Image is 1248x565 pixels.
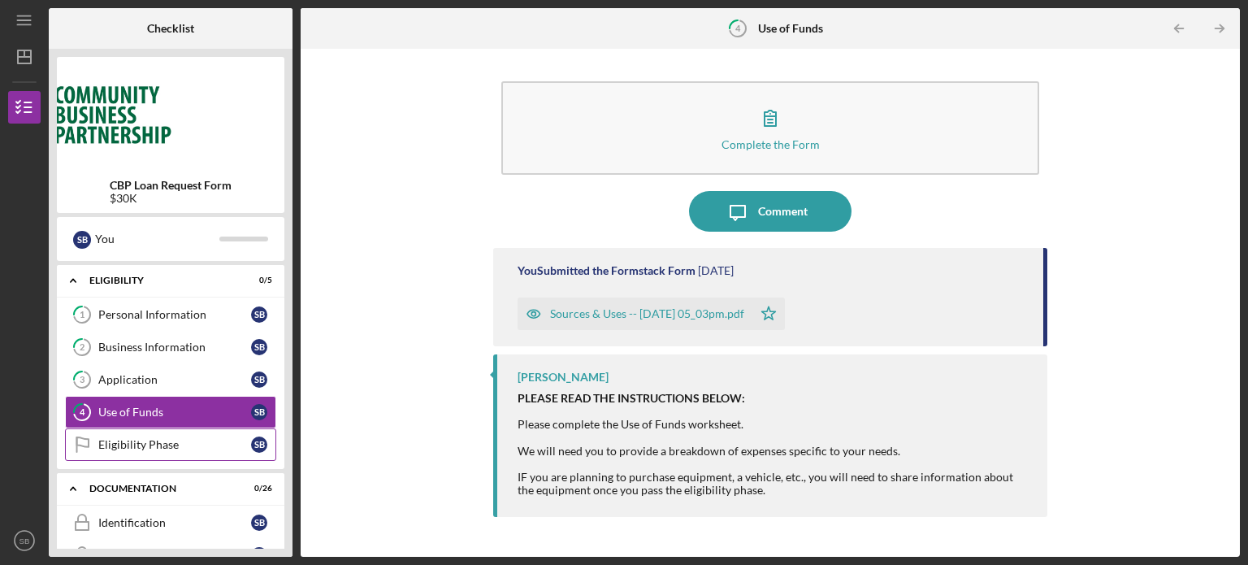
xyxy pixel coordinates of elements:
[19,537,30,545] text: SB
[518,371,609,384] div: [PERSON_NAME]
[98,373,251,386] div: Application
[110,179,232,192] b: CBP Loan Request Form
[65,506,276,539] a: IdentificationSB
[8,524,41,557] button: SB
[698,264,734,277] time: 2025-08-18 21:03
[758,191,808,232] div: Comment
[147,22,194,35] b: Checklist
[65,428,276,461] a: Eligibility PhaseSB
[65,331,276,363] a: 2Business InformationSB
[95,225,219,253] div: You
[251,306,267,323] div: S B
[110,192,232,205] div: $30K
[251,372,267,388] div: S B
[243,484,272,493] div: 0 / 26
[65,298,276,331] a: 1Personal InformationSB
[65,396,276,428] a: 4Use of FundsSB
[251,437,267,453] div: S B
[518,418,1031,431] div: Please complete the Use of Funds worksheet.
[98,438,251,451] div: Eligibility Phase
[518,298,785,330] button: Sources & Uses -- [DATE] 05_03pm.pdf
[80,342,84,353] tspan: 2
[98,406,251,419] div: Use of Funds
[251,339,267,355] div: S B
[689,191,851,232] button: Comment
[518,471,1031,497] div: IF you are planning to purchase equipment, a vehicle, etc., you will need to share information ab...
[73,231,91,249] div: S B
[57,65,284,163] img: Product logo
[518,264,695,277] div: You Submitted the Formstack Form
[550,307,744,320] div: Sources & Uses -- [DATE] 05_03pm.pdf
[735,23,741,33] tspan: 4
[98,341,251,354] div: Business Information
[518,445,1031,458] div: We will need you to provide a breakdown of expenses specific to your needs.
[721,138,820,150] div: Complete the Form
[251,515,267,531] div: S B
[518,391,745,405] strong: PLEASE READ THE INSTRUCTIONS BELOW:
[501,81,1039,175] button: Complete the Form
[98,516,251,529] div: Identification
[243,276,272,285] div: 0 / 5
[65,363,276,396] a: 3ApplicationSB
[251,404,267,420] div: S B
[251,547,267,563] div: S B
[89,276,232,285] div: Eligibility
[80,310,84,320] tspan: 1
[98,308,251,321] div: Personal Information
[80,407,85,418] tspan: 4
[758,22,823,35] b: Use of Funds
[89,484,232,493] div: Documentation
[80,375,84,385] tspan: 3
